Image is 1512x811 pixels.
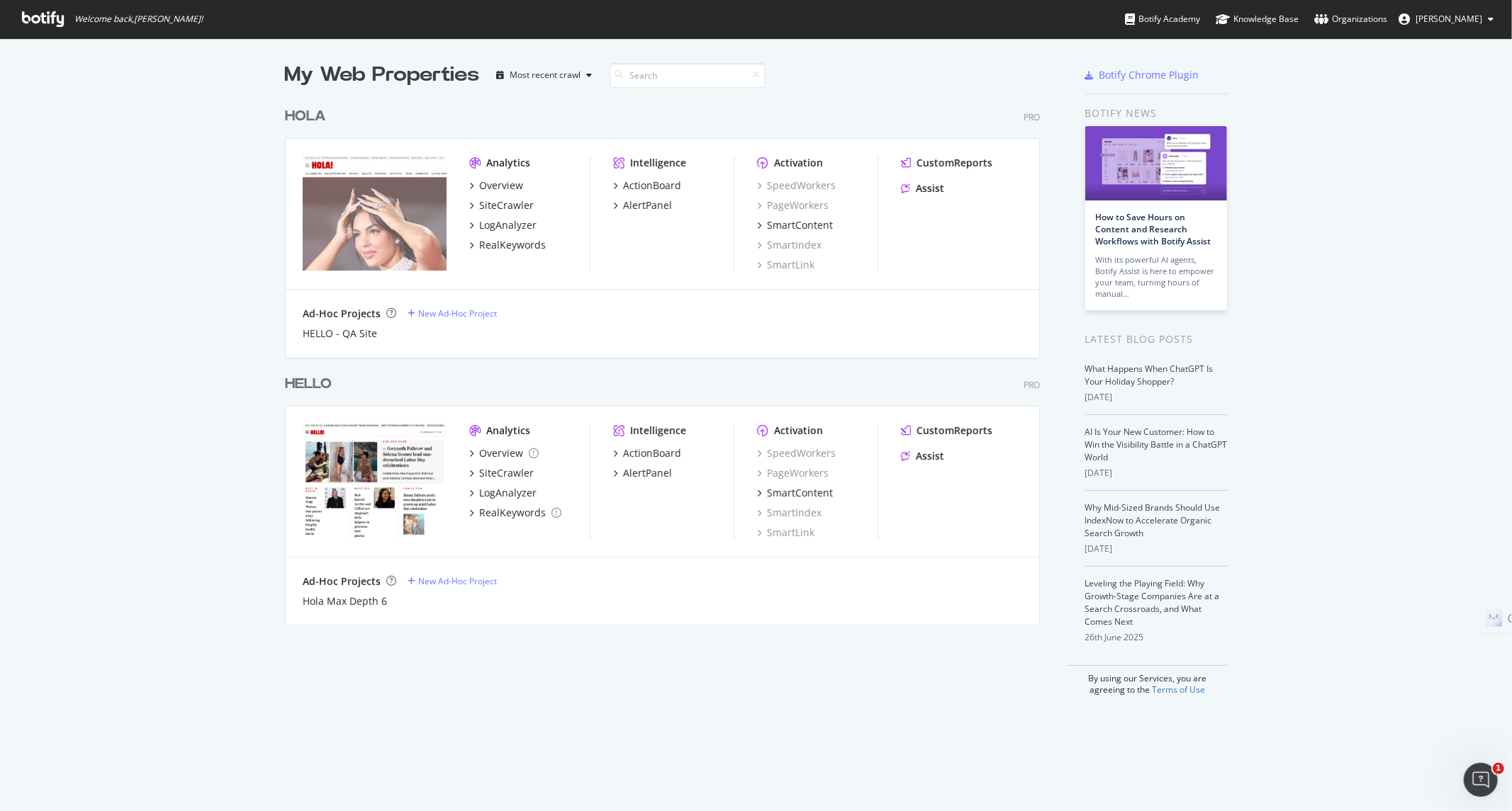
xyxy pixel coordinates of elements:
div: [DATE] [1085,467,1228,480]
a: CustomReports [901,424,992,438]
div: Overview [479,446,523,460]
div: Ad-Hoc Projects [303,574,381,589]
div: [DATE] [1085,391,1228,404]
a: Hola Max Depth 6 [303,594,387,608]
div: Latest Blog Posts [1085,331,1228,347]
a: Botify Chrome Plugin [1085,68,1199,82]
div: AlertPanel [623,466,672,480]
a: SpeedWorkers [757,178,836,193]
img: How to Save Hours on Content and Research Workflows with Botify Assist [1085,126,1227,200]
div: SmartContent [767,486,833,500]
div: Botify Chrome Plugin [1099,68,1199,82]
div: PageWorkers [757,466,829,480]
a: SiteCrawler [469,466,534,480]
div: 26th June 2025 [1085,631,1228,644]
div: HOLA [285,106,326,127]
img: www.hola.com [303,156,447,271]
a: AlertPanel [613,198,672,212]
div: SmartContent [767,218,833,232]
a: SpeedWorkers [757,446,836,460]
a: LogAnalyzer [469,218,537,232]
a: Assist [901,449,944,463]
div: Analytics [486,156,530,170]
a: LogAnalyzer [469,486,537,500]
div: Botify Academy [1125,12,1200,26]
div: My Web Properties [285,61,480,89]
a: SmartIndex [757,238,822,252]
div: With its powerful AI agents, Botify Assist is here to empower your team, turning hours of manual… [1096,254,1216,300]
div: grid [285,89,1051,625]
a: Overview [469,446,539,460]
div: Activation [774,156,823,170]
a: SmartContent [757,486,833,500]
div: LogAnalyzer [479,486,537,500]
a: SmartLink [757,526,814,540]
div: LogAnalyzer [479,218,537,232]
a: Why Mid-Sized Brands Should Use IndexNow to Accelerate Organic Search Growth [1085,501,1221,539]
a: PageWorkers [757,198,829,212]
input: Search [610,63,766,88]
div: Botify news [1085,106,1228,121]
div: RealKeywords [479,506,546,520]
img: www.hellomagazine.com [303,424,447,538]
a: Leveling the Playing Field: Why Growth-Stage Companies Are at a Search Crossroads, and What Comes... [1085,577,1220,628]
div: HELLO [285,374,332,395]
div: New Ad-Hoc Project [418,307,497,319]
a: RealKeywords [469,238,546,252]
div: AlertPanel [623,198,672,212]
a: ActionBoard [613,446,681,460]
a: Overview [469,178,523,193]
div: Most recent crawl [510,71,581,79]
a: HELLO [285,374,337,395]
div: Organizations [1314,12,1387,26]
div: [DATE] [1085,543,1228,555]
button: [PERSON_NAME] [1387,8,1505,30]
div: Assist [916,181,944,195]
div: CustomReports [917,424,992,438]
div: SiteCrawler [479,466,534,480]
a: How to Save Hours on Content and Research Workflows with Botify Assist [1096,211,1211,247]
button: Most recent crawl [491,64,598,86]
div: New Ad-Hoc Project [418,575,497,587]
a: SmartIndex [757,506,822,520]
a: ActionBoard [613,178,681,193]
a: Assist [901,181,944,195]
a: Terms of Use [1152,684,1205,696]
span: 1 [1493,763,1504,774]
a: AI Is Your New Customer: How to Win the Visibility Battle in a ChatGPT World [1085,426,1228,463]
a: SiteCrawler [469,198,534,212]
div: SiteCrawler [479,198,534,212]
a: HELLO - QA Site [303,327,377,341]
div: By using our Services, you are agreeing to the [1068,665,1228,696]
div: Pro [1024,111,1040,123]
div: Analytics [486,424,530,438]
div: Knowledge Base [1216,12,1299,26]
div: Intelligence [630,156,686,170]
a: SmartContent [757,218,833,232]
div: Assist [916,449,944,463]
div: Intelligence [630,424,686,438]
div: ActionBoard [623,178,681,193]
a: New Ad-Hoc Project [408,307,497,319]
span: Welcome back, [PERSON_NAME] ! [74,13,203,25]
iframe: Intercom live chat [1464,763,1498,797]
a: RealKeywords [469,506,561,520]
a: What Happens When ChatGPT Is Your Holiday Shopper? [1085,363,1214,387]
div: Activation [774,424,823,438]
a: SmartLink [757,258,814,272]
div: Pro [1024,379,1040,391]
div: RealKeywords [479,238,546,252]
span: Carlos Latorre [1416,13,1482,25]
div: CustomReports [917,156,992,170]
a: New Ad-Hoc Project [408,575,497,587]
div: Overview [479,178,523,193]
a: AlertPanel [613,466,672,480]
